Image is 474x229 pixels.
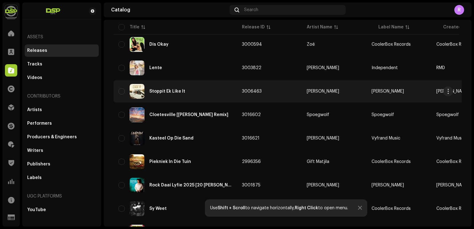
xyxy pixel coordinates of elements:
span: 3003822 [242,66,261,70]
div: Videos [27,75,42,80]
div: [PERSON_NAME] [307,183,339,187]
div: Lente [149,66,162,70]
div: Use to navigate horizontally, to open menu. [210,206,348,210]
re-m-nav-item: Tracks [25,58,99,70]
span: Vonk Musiek [436,89,469,94]
div: Release ID [242,24,265,30]
div: [PERSON_NAME] [307,89,339,94]
strong: Shift + Scroll [218,206,245,210]
div: Title [130,24,139,30]
div: Rock Daai Lyfie 2025 [20 Jaar Herdenking] [149,183,232,187]
span: CoolerBox Records [372,42,411,47]
span: Nicholis Louw [307,183,362,187]
span: 3006463 [242,89,262,94]
img: 337c92e9-c8c2-4d5f-b899-13dae4d4afdd [5,5,17,17]
span: 3016602 [242,113,261,117]
div: Dis Okay [149,42,168,47]
span: Vonk Musiek [436,183,469,187]
div: Gift Matjila [307,160,329,164]
img: 1e7fdccf-289e-4126-b262-5cdce98e2d80 [130,107,144,122]
div: Tracks [27,62,42,67]
re-m-nav-item: YouTube [25,204,99,216]
div: Writers [27,148,43,153]
div: R [454,5,464,15]
span: Vyfrand Music [372,136,400,140]
span: Vyfrand Music [436,136,465,140]
re-m-nav-item: Artists [25,104,99,116]
img: 0b23a694-f561-430c-9194-09a4867c0fa6 [130,84,144,99]
div: Label Name [378,24,404,30]
img: 8d7ce35f-ac44-4682-bdfb-6dec81d6157b [130,201,144,216]
img: caa99690-d0d7-4375-9a03-efdc4ce278ac [130,178,144,193]
re-a-nav-header: Contributors [25,89,99,104]
strong: Right Click [295,206,318,210]
re-m-nav-item: Publishers [25,158,99,170]
span: Spoegwolf [436,113,459,117]
span: Independent [372,66,398,70]
span: CoolerBox Records [372,206,411,211]
img: 33ea21d7-5b79-4480-b9f6-40bb395844f9 [27,7,79,15]
div: YouTube [27,207,46,212]
re-m-nav-item: Labels [25,172,99,184]
div: Catalog [111,7,227,12]
span: Search [244,7,258,12]
span: CoolerBox Records [372,160,411,164]
div: Performers [27,121,52,126]
re-m-nav-item: Videos [25,72,99,84]
re-m-nav-item: Performers [25,117,99,130]
div: Cloetesville [Elster Remix] [149,113,228,117]
span: Zoé [307,42,362,47]
div: Artists [27,107,42,112]
span: Spoegwolf [372,113,394,117]
div: [PERSON_NAME] [307,66,339,70]
div: [PERSON_NAME] [307,136,339,140]
span: 3001875 [242,183,260,187]
re-m-nav-item: Releases [25,44,99,57]
span: Spoegwolf [307,113,362,117]
re-m-nav-item: Producers & Engineers [25,131,99,143]
re-a-nav-header: UGC Platforms [25,189,99,204]
div: Kasteel Op Die Sand [149,136,193,140]
div: Spoegwolf [307,113,329,117]
img: 8dc10ff4-b1bb-4e26-a0b8-af0e067590aa [130,131,144,146]
div: Releases [27,48,47,53]
span: 3016621 [242,136,260,140]
span: Landman [307,136,362,140]
span: Vonk Musiek [372,89,404,94]
img: 996943e1-ae5a-4283-896f-670342f45678 [130,37,144,52]
span: RMD [436,66,445,70]
re-a-nav-header: Assets [25,30,99,44]
div: Zoé [307,42,315,47]
div: Labels [27,175,42,180]
div: Piekniek In Die Tuin [149,160,191,164]
re-m-nav-item: Writers [25,144,99,157]
img: cb16b1e2-16f5-431d-927a-edb412238d69 [130,154,144,169]
span: 3000594 [242,42,262,47]
span: Brandon Miles [307,89,362,94]
span: Alba Vorster [307,66,362,70]
div: Sy Weet [149,206,167,211]
div: Stoppit Ek Like It [149,89,185,94]
span: Gift Matjila [307,160,362,164]
div: Producers & Engineers [27,135,77,139]
div: Publishers [27,162,50,167]
span: 2996356 [242,160,261,164]
img: cc56d055-db32-4608-b848-d1243c59da3e [130,60,144,75]
div: Artist Name [307,24,332,30]
span: Vonk Musiek [372,183,404,187]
